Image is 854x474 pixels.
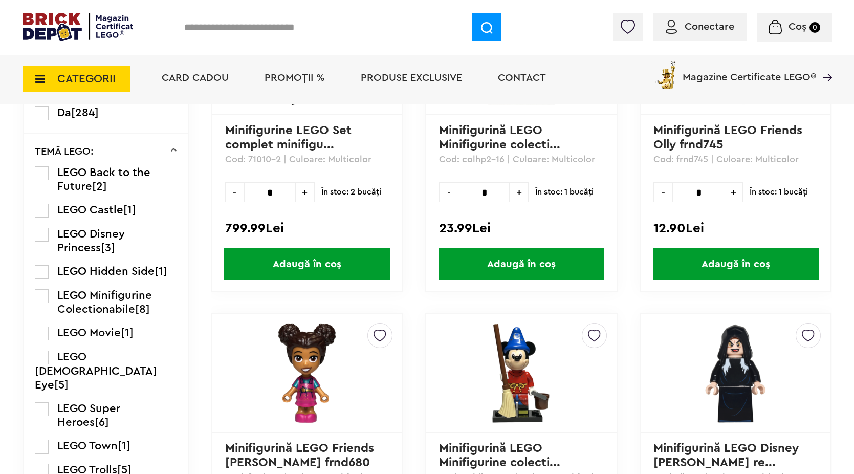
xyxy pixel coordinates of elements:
span: În stoc: 1 bucăţi [535,182,594,202]
span: + [724,182,743,202]
span: Magazine Certificate LEGO® [683,59,816,82]
span: [1] [121,327,134,338]
a: Card Cadou [162,73,229,83]
p: Cod: colhp2-16 | Culoare: Multicolor [439,154,603,177]
span: - [653,182,672,202]
span: Coș [789,21,806,32]
span: LEGO Back to the Future [57,167,150,192]
span: În stoc: 2 bucăţi [321,182,381,202]
span: LEGO Disney Princess [57,228,125,253]
span: [1] [123,204,136,216]
p: Cod: frnd745 | Culoare: Multicolor [653,154,818,177]
a: Magazine Certificate LEGO® [816,59,832,69]
span: + [296,182,315,202]
span: - [439,182,458,202]
div: 12.90Lei [653,222,818,235]
small: 0 [809,22,820,33]
span: Conectare [685,21,734,32]
img: Minifigurină LEGO Disney Regina cea rea deghizată (Evil Queen in Disguise)dis128 [691,323,780,423]
div: 799.99Lei [225,222,389,235]
span: LEGO Super Heroes [57,403,120,428]
span: În stoc: 1 bucăţi [750,182,808,202]
span: Da [57,107,71,118]
span: LEGO Movie [57,327,121,338]
span: [1] [155,266,167,277]
span: [2] [92,181,107,192]
a: Produse exclusive [361,73,462,83]
img: Minifigurină LEGO Minifigurine colectionabile Sorcerer's Apprentice Mickey [479,323,563,423]
span: LEGO Town [57,440,118,451]
span: [284] [71,107,99,118]
p: TEMĂ LEGO: [35,146,94,157]
a: Minifigurină LEGO Minifigurine colecti... [439,442,560,469]
span: [6] [95,417,109,428]
span: LEGO Castle [57,204,123,216]
span: Adaugă în coș [224,248,390,280]
img: Minifigurină LEGO Friends Imani frnd680 [253,323,361,423]
a: PROMOȚII % [265,73,325,83]
div: 23.99Lei [439,222,603,235]
span: [8] [135,304,150,315]
a: Minifigurine LEGO Set complet minifigu... [225,124,355,151]
span: + [510,182,529,202]
span: [3] [101,242,115,253]
a: Conectare [666,21,734,32]
span: CATEGORII [57,73,116,84]
span: [5] [54,379,69,391]
span: LEGO [DEMOGRAPHIC_DATA] Eye [35,351,157,391]
a: Adaugă în coș [426,248,616,280]
a: Adaugă în coș [641,248,830,280]
span: Adaugă în coș [439,248,604,280]
span: [1] [118,440,130,451]
a: Minifigurină LEGO Disney [PERSON_NAME] re... [653,442,802,469]
span: - [225,182,244,202]
p: Cod: 71010-2 | Culoare: Multicolor [225,154,389,177]
span: LEGO Hidden Side [57,266,155,277]
a: Minifigurină LEGO Minifigurine colecti... [439,124,560,151]
span: LEGO Minifigurine Colectionabile [57,290,152,315]
a: Minifigurină LEGO Friends [PERSON_NAME] frnd680 [225,442,378,469]
a: Minifigurină LEGO Friends Olly frnd745 [653,124,806,151]
a: Adaugă în coș [212,248,402,280]
a: Contact [498,73,546,83]
span: Adaugă în coș [653,248,819,280]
